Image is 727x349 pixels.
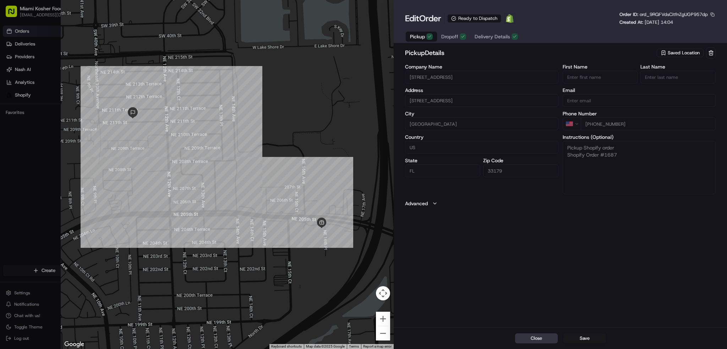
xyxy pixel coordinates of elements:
[363,344,392,348] a: Report a map error
[71,157,86,162] span: Pylon
[15,67,28,80] img: 8571987876998_91fb9ceb93ad5c398215_72.jpg
[619,19,673,26] p: Created At:
[7,103,18,114] img: Masood Aslam
[410,33,425,40] span: Pickup
[62,340,86,349] a: Open this area in Google Maps (opens a new window)
[668,50,700,56] span: Saved Location
[640,11,708,17] span: ord_9RQFVdsCitfnZgUGP957dp
[405,200,428,207] label: Advanced
[121,70,129,78] button: Start new chat
[405,164,480,177] input: Enter state
[405,48,655,58] h2: pickup Details
[22,110,58,115] span: [PERSON_NAME]
[640,71,716,83] input: Enter last name
[306,344,345,348] span: Map data ©2025 Google
[619,11,708,18] p: Order ID:
[657,48,705,58] button: Saved Location
[563,64,638,69] label: First Name
[563,71,638,83] input: Enter first name
[405,71,558,83] input: Enter company name
[515,333,558,343] button: Close
[405,111,558,116] label: City
[483,164,558,177] input: Enter zip code
[405,135,558,140] label: Country
[7,28,129,39] p: Welcome 👋
[7,67,20,80] img: 1736555255976-a54dd68f-1ca7-489b-9aae-adbdc363a1c4
[14,110,20,116] img: 1736555255976-a54dd68f-1ca7-489b-9aae-adbdc363a1c4
[475,33,510,40] span: Delivery Details
[62,340,86,349] img: Google
[50,156,86,162] a: Powered byPylon
[405,118,558,130] input: Enter city
[447,14,501,23] div: Ready to Dispatch
[563,141,716,194] textarea: Pickup Shopify order Shopify Order #1687
[63,110,77,115] span: [DATE]
[405,141,558,154] input: Enter country
[67,139,114,146] span: API Documentation
[405,64,558,69] label: Company Name
[14,139,54,146] span: Knowledge Base
[32,75,98,80] div: We're available if you need us!
[419,13,441,24] span: Order
[60,140,66,146] div: 💻
[483,158,558,163] label: Zip Code
[271,344,302,349] button: Keyboard shortcuts
[376,286,390,300] button: Map camera controls
[405,94,558,107] input: 1622 NE 205th Terrace, Miami, FL 33179, US
[405,200,716,207] button: Advanced
[405,13,441,24] h1: Edit
[7,7,21,21] img: Nash
[563,333,606,343] button: Save
[640,64,716,69] label: Last Name
[563,135,716,140] label: Instructions (Optional)
[376,326,390,340] button: Zoom out
[57,136,117,149] a: 💻API Documentation
[7,92,45,98] div: Past conversations
[7,140,13,146] div: 📗
[4,136,57,149] a: 📗Knowledge Base
[563,111,716,116] label: Phone Number
[110,91,129,99] button: See all
[405,88,558,93] label: Address
[505,14,514,23] img: Shopify
[18,45,117,53] input: Clear
[405,158,480,163] label: State
[32,67,116,75] div: Start new chat
[376,312,390,326] button: Zoom in
[581,118,716,130] input: Enter phone number
[563,94,716,107] input: Enter email
[563,88,716,93] label: Email
[504,13,515,24] a: Shopify
[441,33,458,40] span: Dropoff
[349,344,359,348] a: Terms
[59,110,61,115] span: •
[645,19,673,25] span: [DATE] 14:04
